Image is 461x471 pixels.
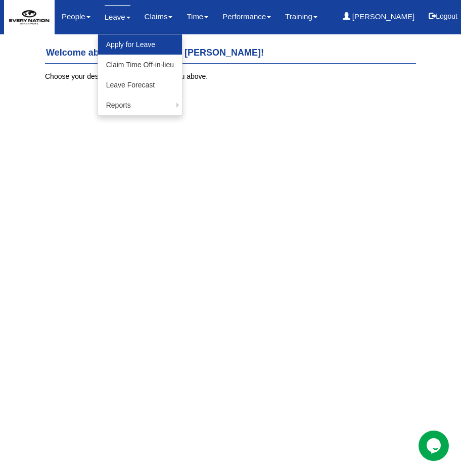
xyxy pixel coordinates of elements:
[105,5,130,29] a: Leave
[98,55,182,75] a: Claim Time Off-in-lieu
[98,75,182,95] a: Leave Forecast
[187,5,208,28] a: Time
[45,43,416,64] h4: Welcome aboard Learn Anchor, [PERSON_NAME]!
[98,34,182,55] a: Apply for Leave
[98,95,182,115] a: Reports
[4,1,55,34] img: 2Q==
[419,431,451,461] iframe: chat widget
[145,5,173,28] a: Claims
[285,5,317,28] a: Training
[45,71,416,81] p: Choose your desired function from the menu above.
[343,5,415,28] a: [PERSON_NAME]
[222,5,271,28] a: Performance
[62,5,90,28] a: People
